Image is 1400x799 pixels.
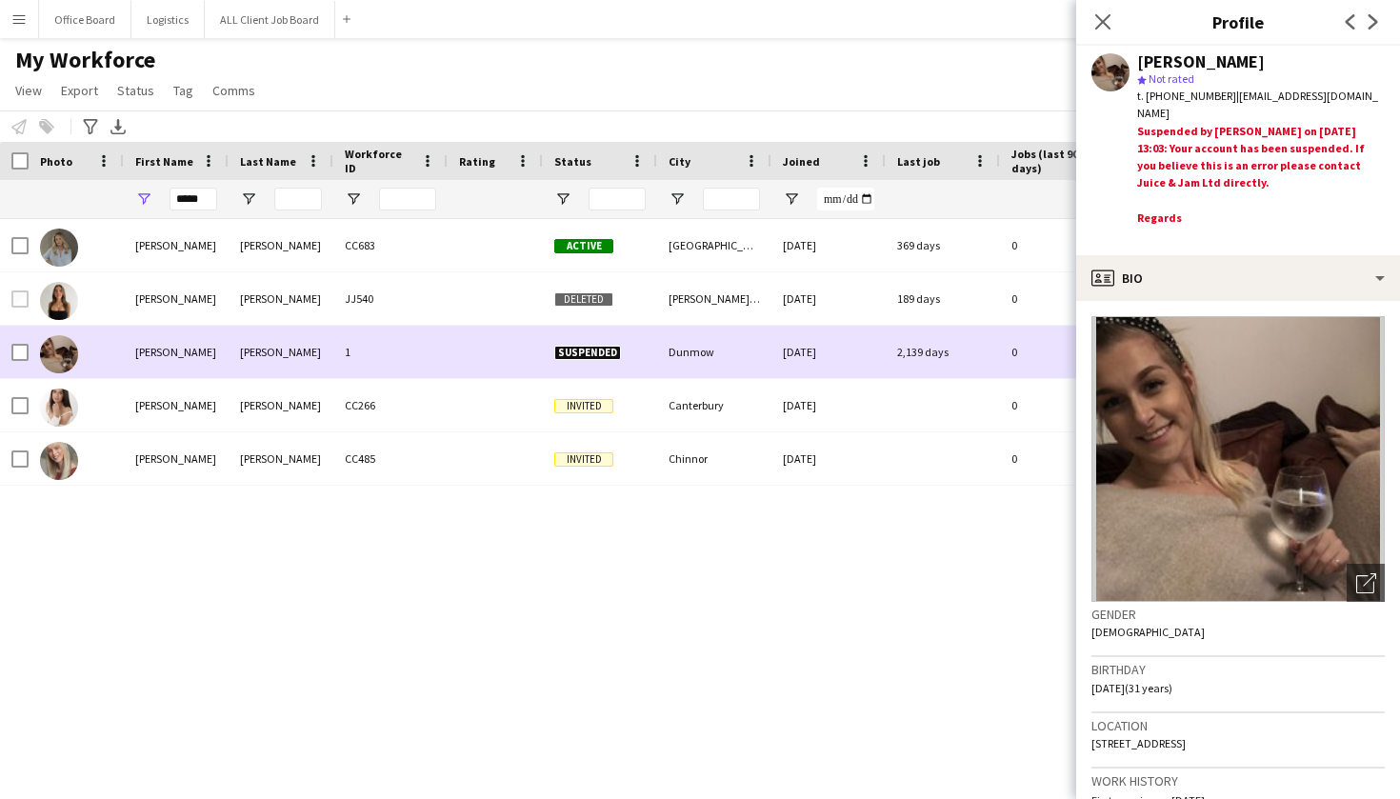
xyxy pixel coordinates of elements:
input: Workforce ID Filter Input [379,188,436,210]
button: Open Filter Menu [669,190,686,208]
span: Active [554,239,613,253]
button: Open Filter Menu [135,190,152,208]
div: 2,139 days [886,326,1000,378]
div: [DATE] [771,379,886,431]
div: 189 days [886,272,1000,325]
a: Comms [205,78,263,103]
div: [PERSON_NAME] [1137,53,1265,70]
div: [PERSON_NAME] [229,432,333,485]
a: View [8,78,50,103]
span: [STREET_ADDRESS] [1091,736,1186,750]
span: Rating [459,154,495,169]
span: Last job [897,154,940,169]
button: Open Filter Menu [345,190,362,208]
div: [PERSON_NAME] [229,272,333,325]
span: [DATE] (31 years) [1091,681,1172,695]
div: [PERSON_NAME] [229,379,333,431]
input: Row Selection is disabled for this row (unchecked) [11,290,29,308]
span: Tag [173,82,193,99]
input: Last Name Filter Input [274,188,322,210]
span: Last Name [240,154,296,169]
h3: Location [1091,717,1385,734]
div: [PERSON_NAME] [124,379,229,431]
span: Export [61,82,98,99]
div: 0 [1000,379,1124,431]
img: CHLOE BUTLER [40,282,78,320]
span: Status [117,82,154,99]
div: [DATE] [771,219,886,271]
a: Export [53,78,106,103]
div: [PERSON_NAME] [229,326,333,378]
button: ALL Client Job Board [205,1,335,38]
div: [GEOGRAPHIC_DATA] [657,219,771,271]
input: City Filter Input [703,188,760,210]
input: Joined Filter Input [817,188,874,210]
span: Photo [40,154,72,169]
div: [PERSON_NAME] [124,326,229,378]
h3: Profile [1076,10,1400,34]
span: Status [554,154,591,169]
img: Chloe Aitken [40,229,78,267]
app-action-btn: Advanced filters [79,115,102,138]
span: Joined [783,154,820,169]
h3: Work history [1091,772,1385,789]
div: Bio [1076,255,1400,301]
span: Deleted [554,292,613,307]
span: City [669,154,690,169]
div: CC485 [333,432,448,485]
div: CC266 [333,379,448,431]
div: Open photos pop-in [1347,564,1385,602]
span: | [EMAIL_ADDRESS][DOMAIN_NAME] [1137,89,1378,120]
app-action-btn: Export XLSX [107,115,130,138]
div: 0 [1000,432,1124,485]
div: [DATE] [771,272,886,325]
div: Canterbury [657,379,771,431]
button: Open Filter Menu [783,190,800,208]
div: Suspended by [PERSON_NAME] on [DATE] 13:03: Your account has been suspended. If you believe this ... [1137,123,1385,248]
span: First Name [135,154,193,169]
div: 369 days [886,219,1000,271]
img: Chloe Wainwright [40,442,78,480]
div: JJ540 [333,272,448,325]
div: CC683 [333,219,448,271]
span: Workforce ID [345,147,413,175]
button: Logistics [131,1,205,38]
a: Tag [166,78,201,103]
span: Invited [554,399,613,413]
div: 0 [1000,272,1124,325]
a: Status [110,78,162,103]
button: Office Board [39,1,131,38]
span: Jobs (last 90 days) [1011,147,1090,175]
span: View [15,82,42,99]
div: [PERSON_NAME] [124,272,229,325]
img: Chloe McCracken [40,389,78,427]
div: [PERSON_NAME] [124,219,229,271]
button: Open Filter Menu [240,190,257,208]
div: [PERSON_NAME] [229,219,333,271]
img: Crew avatar or photo [1091,316,1385,602]
div: 1 [333,326,448,378]
div: 0 [1000,219,1124,271]
input: Status Filter Input [589,188,646,210]
span: My Workforce [15,46,155,74]
span: Not rated [1149,71,1194,86]
h3: Birthday [1091,661,1385,678]
button: Open Filter Menu [554,190,571,208]
div: Dunmow [657,326,771,378]
div: [PERSON_NAME] [124,432,229,485]
span: Suspended [554,346,621,360]
span: Comms [212,82,255,99]
img: Chloe Dews [40,335,78,373]
span: Invited [554,452,613,467]
div: [PERSON_NAME] Coldfield [657,272,771,325]
input: First Name Filter Input [170,188,217,210]
div: 0 [1000,326,1124,378]
span: [DEMOGRAPHIC_DATA] [1091,625,1205,639]
span: t. [PHONE_NUMBER] [1137,89,1236,103]
div: [DATE] [771,326,886,378]
div: [DATE] [771,432,886,485]
h3: Gender [1091,606,1385,623]
div: Chinnor [657,432,771,485]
